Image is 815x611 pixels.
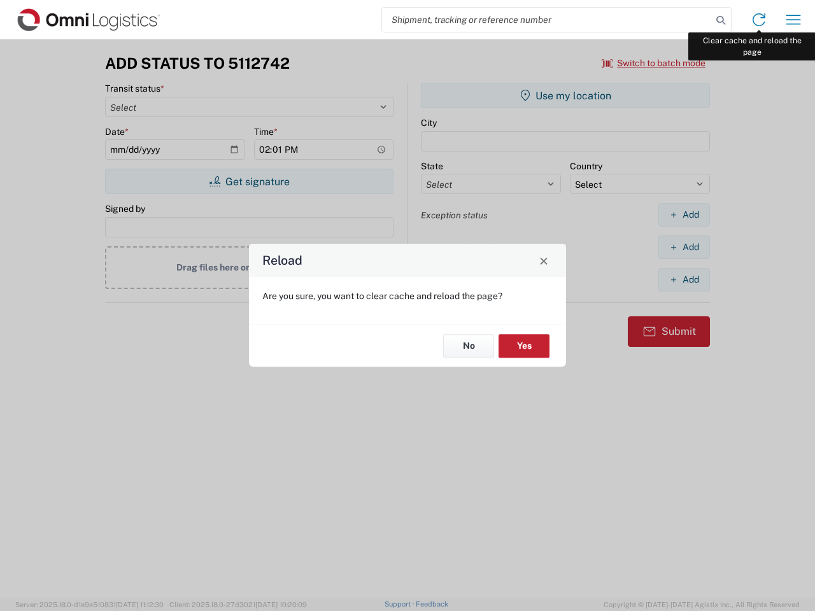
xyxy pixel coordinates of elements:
button: No [443,334,494,358]
p: Are you sure, you want to clear cache and reload the page? [262,290,553,302]
input: Shipment, tracking or reference number [382,8,712,32]
button: Yes [499,334,549,358]
button: Close [535,251,553,269]
h4: Reload [262,251,302,270]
